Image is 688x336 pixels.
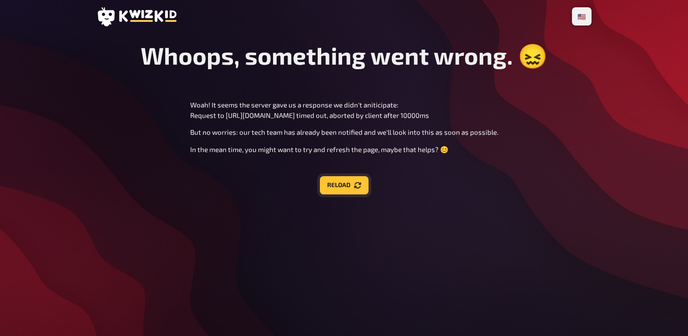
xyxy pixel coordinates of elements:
p: Woah! It seems the server gave us a response we didn't aniticipate: Request to [URL][DOMAIN_NAME]... [190,100,498,120]
button: Reload [320,176,369,194]
p: In the mean time, you might want to try and refresh the page, maybe that helps? 😊 [190,144,498,155]
li: 🇺🇸 [574,9,590,24]
h1: Whoops, something went wrong. 😖 [141,41,548,71]
p: But no worries: our tech team has already been notified and we'll look into this as soon as possi... [190,127,498,137]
